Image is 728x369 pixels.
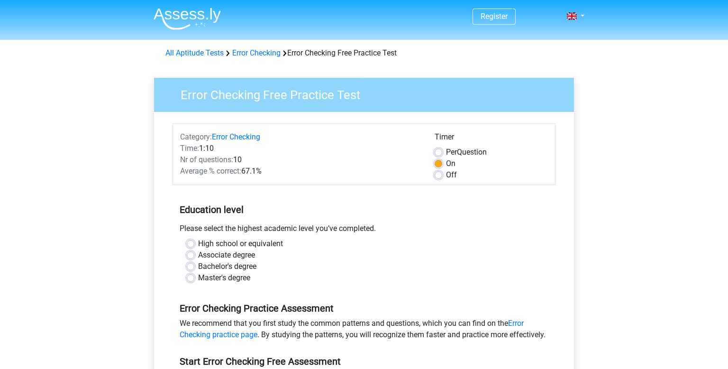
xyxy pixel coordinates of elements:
span: Time: [180,144,199,153]
h3: Error Checking Free Practice Test [169,84,567,102]
img: Assessly [154,8,221,30]
span: Per [446,148,457,157]
div: We recommend that you first study the common patterns and questions, which you can find on the . ... [173,318,555,344]
div: Timer [435,131,548,147]
h5: Education level [180,200,548,219]
div: 10 [173,154,428,166]
span: Category: [180,132,212,141]
label: Bachelor's degree [198,261,256,272]
label: Master's degree [198,272,250,284]
span: Average % correct: [180,166,241,175]
label: High school or equivalent [198,238,283,249]
div: Error Checking Free Practice Test [162,47,566,59]
a: All Aptitude Tests [165,48,224,57]
label: Off [446,169,457,181]
a: Error Checking [232,48,281,57]
a: Register [481,12,508,21]
a: Error Checking [212,132,260,141]
span: Nr of questions: [180,155,233,164]
label: Question [446,147,487,158]
h5: Start Error Checking Free Assessment [180,356,548,367]
label: On [446,158,455,169]
label: Associate degree [198,249,255,261]
div: 1:10 [173,143,428,154]
div: Please select the highest academic level you’ve completed. [173,223,555,238]
div: 67.1% [173,166,428,177]
h5: Error Checking Practice Assessment [180,303,548,314]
